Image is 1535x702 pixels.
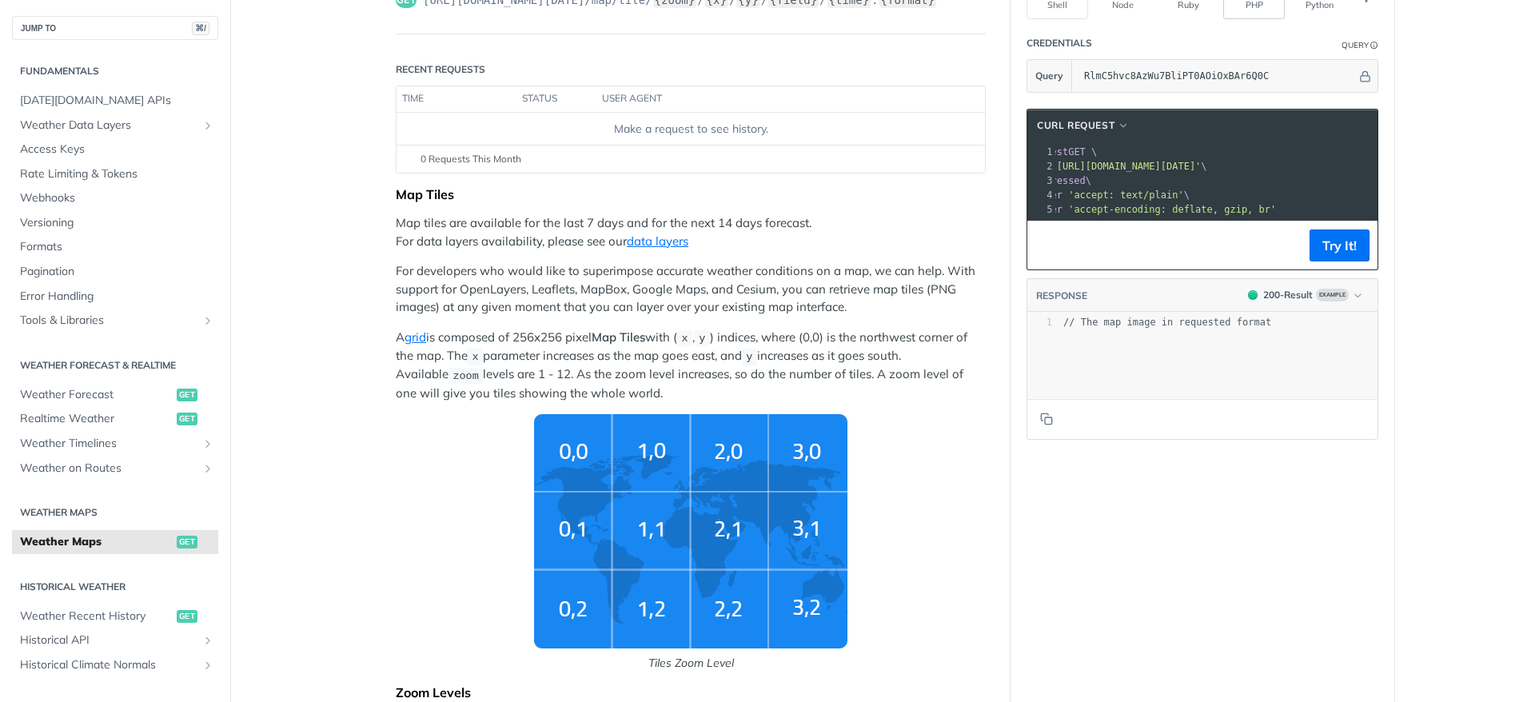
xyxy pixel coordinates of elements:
[1248,290,1258,300] span: 200
[1263,288,1313,302] div: 200 - Result
[12,285,218,309] a: Error Handling
[1028,174,1055,188] div: 3
[12,309,218,333] a: Tools & LibrariesShow subpages for Tools & Libraries
[12,211,218,235] a: Versioning
[1068,189,1184,201] span: 'accept: text/plain'
[201,659,214,672] button: Show subpages for Historical Climate Normals
[20,264,214,280] span: Pagination
[1028,188,1055,202] div: 4
[421,152,521,166] span: 0 Requests This Month
[20,608,173,624] span: Weather Recent History
[20,534,173,550] span: Weather Maps
[12,114,218,138] a: Weather Data LayersShow subpages for Weather Data Layers
[987,161,1207,172] span: \
[1076,60,1357,92] input: apikey
[12,530,218,554] a: Weather Mapsget
[20,190,214,206] span: Webhooks
[20,411,173,427] span: Realtime Weather
[12,64,218,78] h2: Fundamentals
[12,358,218,373] h2: Weather Forecast & realtime
[12,186,218,210] a: Webhooks
[397,86,516,112] th: time
[396,62,485,77] div: Recent Requests
[405,329,426,345] a: grid
[20,632,197,648] span: Historical API
[1035,69,1063,83] span: Query
[987,189,1190,201] span: \
[12,16,218,40] button: JUMP TO⌘/
[20,436,197,452] span: Weather Timelines
[12,383,218,407] a: Weather Forecastget
[1031,118,1135,134] button: cURL Request
[20,166,214,182] span: Rate Limiting & Tokens
[20,289,214,305] span: Error Handling
[177,413,197,425] span: get
[1316,289,1349,301] span: Example
[12,138,218,162] a: Access Keys
[20,215,214,231] span: Versioning
[201,314,214,327] button: Show subpages for Tools & Libraries
[20,142,214,158] span: Access Keys
[592,329,645,345] strong: Map Tiles
[1240,287,1370,303] button: 200200-ResultExample
[1028,145,1055,159] div: 1
[20,313,197,329] span: Tools & Libraries
[12,628,218,652] a: Historical APIShow subpages for Historical API
[12,235,218,259] a: Formats
[1063,317,1271,328] span: // The map image in requested format
[12,580,218,594] h2: Historical Weather
[1027,36,1092,50] div: Credentials
[396,684,986,700] div: Zoom Levels
[681,333,688,345] span: x
[12,432,218,456] a: Weather TimelinesShow subpages for Weather Timelines
[1342,39,1369,51] div: Query
[396,186,986,202] div: Map Tiles
[1051,161,1201,172] span: '[URL][DOMAIN_NAME][DATE]'
[12,457,218,481] a: Weather on RoutesShow subpages for Weather on Routes
[1027,316,1052,329] div: 1
[12,162,218,186] a: Rate Limiting & Tokens
[396,655,986,672] p: Tiles Zoom Level
[20,387,173,403] span: Weather Forecast
[396,329,986,402] p: A is composed of 256x256 pixel with ( , ) indices, where (0,0) is the northwest corner of the map...
[1028,159,1055,174] div: 2
[177,610,197,623] span: get
[1310,229,1370,261] button: Try It!
[177,389,197,401] span: get
[12,604,218,628] a: Weather Recent Historyget
[201,119,214,132] button: Show subpages for Weather Data Layers
[1035,407,1058,431] button: Copy to clipboard
[746,351,752,363] span: y
[20,118,197,134] span: Weather Data Layers
[20,239,214,255] span: Formats
[1027,60,1072,92] button: Query
[627,233,688,249] a: data layers
[1370,42,1378,50] i: Information
[20,657,197,673] span: Historical Climate Normals
[201,462,214,475] button: Show subpages for Weather on Routes
[699,333,705,345] span: y
[472,351,478,363] span: x
[201,634,214,647] button: Show subpages for Historical API
[516,86,596,112] th: status
[192,22,209,35] span: ⌘/
[403,121,979,138] div: Make a request to see history.
[453,369,478,381] span: zoom
[12,653,218,677] a: Historical Climate NormalsShow subpages for Historical Climate Normals
[1028,202,1055,217] div: 5
[12,260,218,284] a: Pagination
[396,262,986,317] p: For developers who would like to superimpose accurate weather conditions on a map, we can help. W...
[396,414,986,672] span: Tiles Zoom Level
[12,89,218,113] a: [DATE][DOMAIN_NAME] APIs
[1035,288,1088,304] button: RESPONSE
[201,437,214,450] button: Show subpages for Weather Timelines
[12,505,218,520] h2: Weather Maps
[177,536,197,548] span: get
[20,461,197,477] span: Weather on Routes
[20,93,214,109] span: [DATE][DOMAIN_NAME] APIs
[12,407,218,431] a: Realtime Weatherget
[596,86,953,112] th: user agent
[396,214,986,250] p: Map tiles are available for the last 7 days and for the next 14 days forecast. For data layers av...
[534,414,847,648] img: weather-grid-map.png
[1357,68,1374,84] button: Hide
